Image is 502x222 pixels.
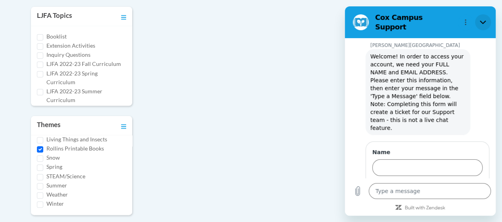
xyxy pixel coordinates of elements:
label: Rollins Printable Books [46,144,104,153]
label: Weather [46,190,68,199]
label: LJFA 2022-23 Spring Curriculum [46,69,126,87]
label: Snow [46,153,60,162]
label: Winter [46,199,64,208]
a: Toggle collapse [121,11,126,22]
label: LJFA 2022-23 Fall Curriculum [46,60,121,68]
h3: LJFA Topics [37,11,72,22]
h3: Themes [37,120,60,131]
label: LJFA 2022-23 Winter Curriculum [46,105,126,122]
label: Extension Activities [46,41,95,50]
label: Booklist [46,32,67,41]
label: LJFA 2022-23 Summer Curriculum [46,87,126,104]
label: Living Things and Insects [46,135,107,144]
a: Toggle collapse [121,120,126,131]
label: Summer [46,181,67,190]
iframe: Messaging window [345,6,496,216]
label: Inquiry Questions [46,50,90,59]
label: Spring [46,162,62,171]
label: STEAM/Science [46,172,85,181]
